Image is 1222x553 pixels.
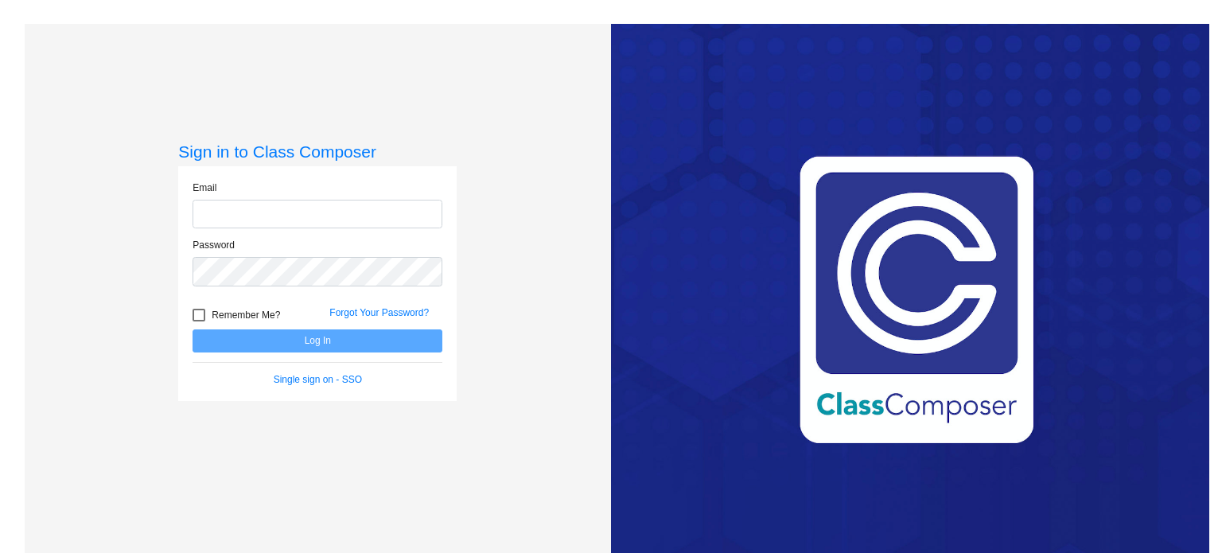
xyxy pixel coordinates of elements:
a: Single sign on - SSO [274,374,362,385]
label: Email [193,181,216,195]
label: Password [193,238,235,252]
span: Remember Me? [212,306,280,325]
h3: Sign in to Class Composer [178,142,457,162]
a: Forgot Your Password? [329,307,429,318]
button: Log In [193,329,442,352]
